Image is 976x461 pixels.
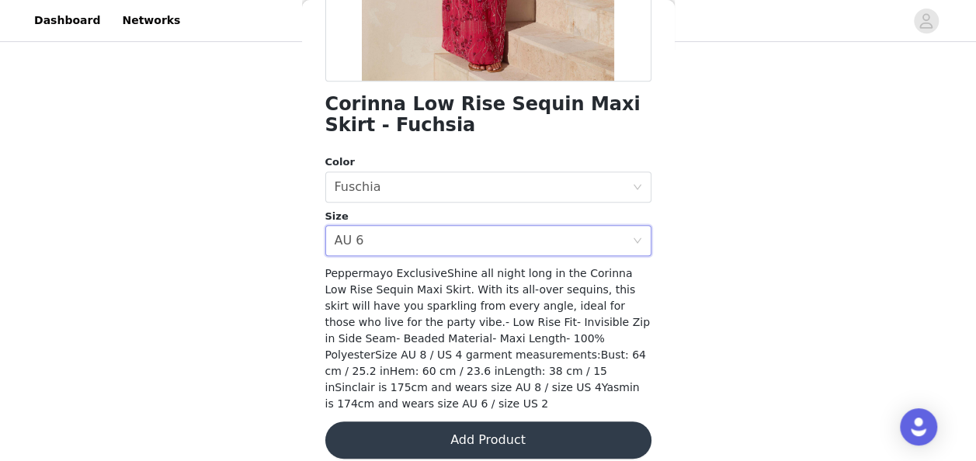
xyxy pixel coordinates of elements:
a: Networks [113,3,189,38]
div: AU 6 [335,226,364,255]
div: Open Intercom Messenger [900,408,937,445]
div: Fuschia [335,172,381,202]
button: Add Product [325,421,651,459]
h1: Corinna Low Rise Sequin Maxi Skirt - Fuchsia [325,94,651,136]
span: Peppermayo ExclusiveShine all night long in the Corinna Low Rise Sequin Maxi Skirt. With its all-... [325,267,650,410]
div: Size [325,209,651,224]
div: Color [325,154,651,170]
div: avatar [919,9,933,33]
a: Dashboard [25,3,109,38]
